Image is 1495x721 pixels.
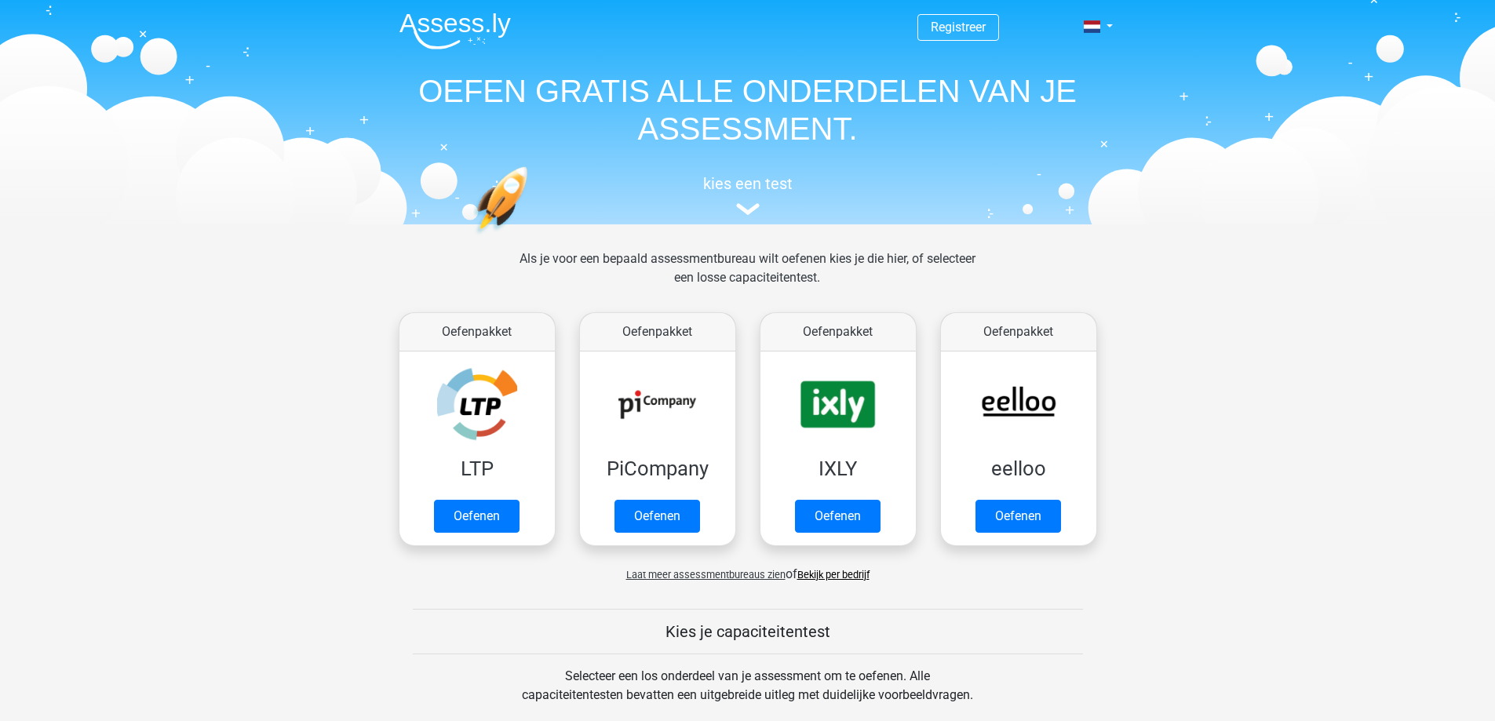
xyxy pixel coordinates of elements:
[931,20,986,35] a: Registreer
[975,500,1061,533] a: Oefenen
[507,249,988,306] div: Als je voor een bepaald assessmentbureau wilt oefenen kies je die hier, of selecteer een losse ca...
[387,174,1109,216] a: kies een test
[795,500,881,533] a: Oefenen
[387,552,1109,584] div: of
[387,174,1109,193] h5: kies een test
[797,569,870,581] a: Bekijk per bedrijf
[434,500,520,533] a: Oefenen
[736,203,760,215] img: assessment
[626,569,786,581] span: Laat meer assessmentbureaus zien
[399,13,511,49] img: Assessly
[614,500,700,533] a: Oefenen
[413,622,1083,641] h5: Kies je capaciteitentest
[387,72,1109,147] h1: OEFEN GRATIS ALLE ONDERDELEN VAN JE ASSESSMENT.
[473,166,589,308] img: oefenen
